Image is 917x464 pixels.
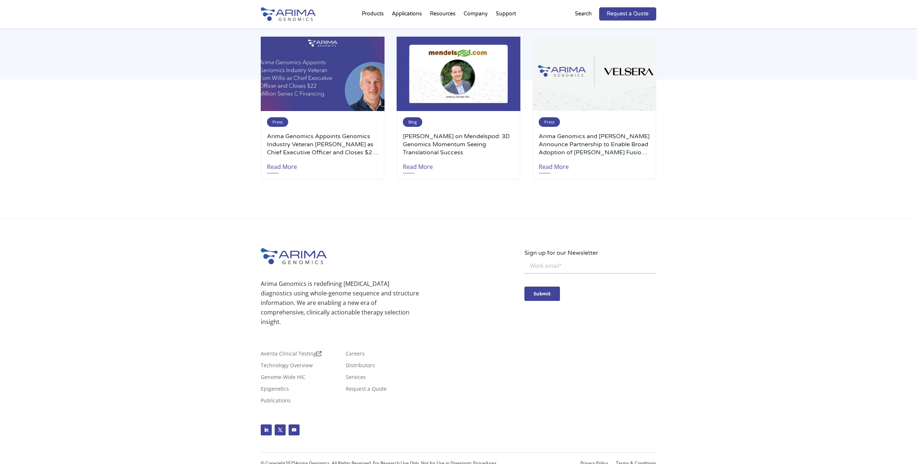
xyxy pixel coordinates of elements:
a: Read More [267,156,297,173]
a: Publications [261,398,291,406]
iframe: Form 0 [524,258,656,314]
p: Sign up for our Newsletter [524,248,656,258]
a: Read More [539,156,569,173]
a: Services [346,375,366,383]
a: Genome-Wide HiC [261,375,305,383]
img: Arima-Genomics-and-Velsera-Logos-500x300.png [532,37,656,111]
a: Follow on X [275,424,286,435]
span: Press [539,117,560,127]
iframe: Chat Widget [880,429,917,464]
p: Arima Genomics is redefining [MEDICAL_DATA] diagnostics using whole-genome sequence and structure... [261,279,419,327]
a: Arima Genomics and [PERSON_NAME] Announce Partnership to Enable Broad Adoption of [PERSON_NAME] F... [539,132,650,156]
a: Technology Overview [261,363,313,371]
a: Request a Quote [346,386,387,394]
div: 聊天小组件 [880,429,917,464]
a: Careers [346,351,365,359]
img: Arima-Genomics-logo [261,248,327,264]
img: Anthony-Schmitt-PhD-2-500x300.jpg [397,37,520,111]
a: Follow on Youtube [289,424,300,435]
a: Request a Quote [599,7,656,21]
img: Personnel-Announcement-LinkedIn-Carousel-22025-1-500x300.jpg [261,37,385,111]
img: Arima-Genomics-logo [261,7,316,21]
p: Search [575,9,592,19]
a: [PERSON_NAME] on Mendelspod: 3D Genomics Momentum Seeing Translational Success [403,132,514,156]
a: Distributors [346,363,375,371]
a: Read More [403,156,433,173]
span: Press [267,117,288,127]
a: Epigenetics [261,386,289,394]
span: Blog [403,117,422,127]
a: Arima Genomics Appoints Genomics Industry Veteran [PERSON_NAME] as Chief Executive Officer and Cl... [267,132,378,156]
a: Follow on LinkedIn [261,424,272,435]
a: Aventa Clinical Testing [261,351,322,359]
